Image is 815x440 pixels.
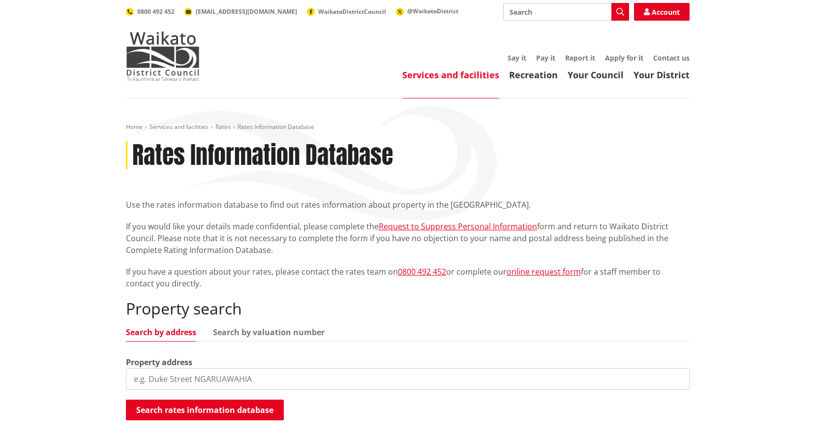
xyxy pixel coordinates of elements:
[132,141,393,170] h1: Rates Information Database
[126,220,690,256] p: If you would like your details made confidential, please complete the form and return to Waikato ...
[184,7,297,16] a: [EMAIL_ADDRESS][DOMAIN_NAME]
[634,69,690,81] a: Your District
[126,299,690,318] h2: Property search
[503,3,629,21] input: Search input
[137,7,175,16] span: 0800 492 452
[238,123,314,131] span: Rates Information Database
[634,3,690,21] a: Account
[407,7,458,15] span: @WaikatoDistrict
[196,7,297,16] span: [EMAIL_ADDRESS][DOMAIN_NAME]
[126,328,196,336] a: Search by address
[126,368,690,390] input: e.g. Duke Street NGARUAWAHIA
[379,221,537,232] a: Request to Suppress Personal Information
[507,266,581,277] a: online request form
[568,69,624,81] a: Your Council
[215,123,231,131] a: Rates
[126,31,200,81] img: Waikato District Council - Te Kaunihera aa Takiwaa o Waikato
[398,266,446,277] a: 0800 492 452
[509,69,558,81] a: Recreation
[213,328,325,336] a: Search by valuation number
[126,7,175,16] a: 0800 492 452
[565,53,595,63] a: Report it
[318,7,386,16] span: WaikatoDistrictCouncil
[605,53,643,63] a: Apply for it
[126,123,690,131] nav: breadcrumb
[402,69,499,81] a: Services and facilities
[150,123,209,131] a: Services and facilities
[396,7,458,15] a: @WaikatoDistrict
[126,199,690,211] p: Use the rates information database to find out rates information about property in the [GEOGRAPHI...
[126,266,690,289] p: If you have a question about your rates, please contact the rates team on or complete our for a s...
[653,53,690,63] a: Contact us
[307,7,386,16] a: WaikatoDistrictCouncil
[126,356,192,368] label: Property address
[536,53,555,63] a: Pay it
[126,123,143,131] a: Home
[126,400,284,420] button: Search rates information database
[508,53,526,63] a: Say it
